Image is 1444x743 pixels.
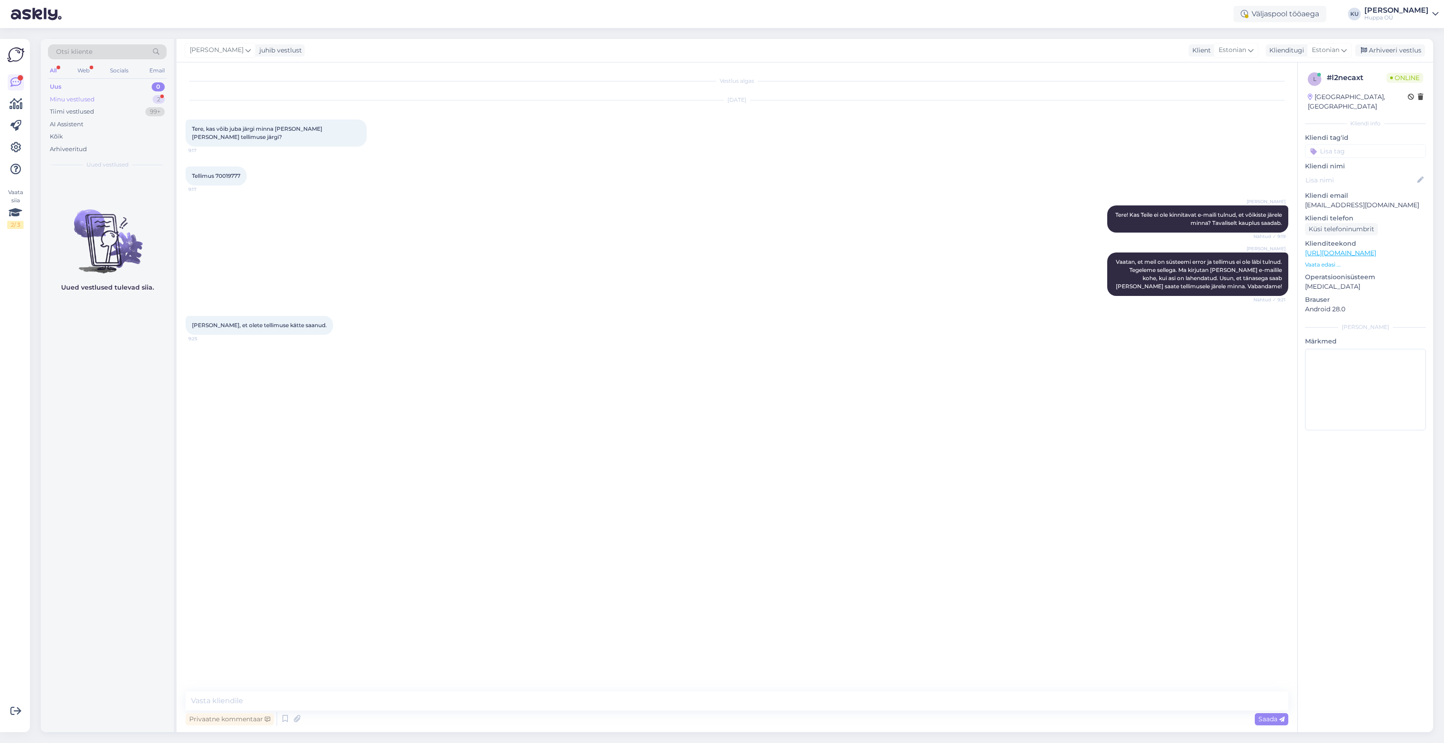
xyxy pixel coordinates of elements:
div: Web [76,65,91,76]
div: [PERSON_NAME] [1364,7,1429,14]
span: Estonian [1312,45,1339,55]
span: Uued vestlused [86,161,129,169]
div: Kliendi info [1305,119,1426,128]
p: Operatsioonisüsteem [1305,272,1426,282]
div: Klient [1189,46,1211,55]
div: Socials [108,65,130,76]
p: Kliendi email [1305,191,1426,200]
div: Väljaspool tööaega [1234,6,1326,22]
span: [PERSON_NAME] [1247,245,1286,252]
div: Vaata siia [7,188,24,229]
p: [MEDICAL_DATA] [1305,282,1426,291]
span: Nähtud ✓ 9:19 [1252,233,1286,240]
span: [PERSON_NAME] [190,45,244,55]
p: Brauser [1305,295,1426,305]
div: Email [148,65,167,76]
div: Minu vestlused [50,95,95,104]
span: 9:17 [188,186,222,193]
p: Kliendi nimi [1305,162,1426,171]
div: [PERSON_NAME] [1305,323,1426,331]
span: Tere, kas võib juba järgi minna [PERSON_NAME] [PERSON_NAME] tellimuse järgi? [192,125,324,140]
span: 9:25 [188,335,222,342]
div: Klienditugi [1266,46,1304,55]
span: Otsi kliente [56,47,92,57]
span: Tellimus 70019777 [192,172,240,179]
div: Privaatne kommentaar [186,713,274,725]
p: Uued vestlused tulevad siia. [61,283,154,292]
img: No chats [41,193,174,275]
input: Lisa tag [1305,144,1426,158]
p: Märkmed [1305,337,1426,346]
span: [PERSON_NAME], et olete tellimuse kätte saanud. [192,322,327,329]
div: Tiimi vestlused [50,107,94,116]
div: juhib vestlust [256,46,302,55]
a: [PERSON_NAME]Huppa OÜ [1364,7,1439,21]
p: Klienditeekond [1305,239,1426,248]
div: 2 [153,95,165,104]
div: # l2necaxt [1327,72,1387,83]
input: Lisa nimi [1305,175,1415,185]
span: [PERSON_NAME] [1247,198,1286,205]
div: Vestlus algas [186,77,1288,85]
p: Android 28.0 [1305,305,1426,314]
div: [GEOGRAPHIC_DATA], [GEOGRAPHIC_DATA] [1308,92,1408,111]
p: Vaata edasi ... [1305,261,1426,269]
div: AI Assistent [50,120,83,129]
img: Askly Logo [7,46,24,63]
span: 9:17 [188,147,222,154]
div: Arhiveeritud [50,145,87,154]
span: Online [1387,73,1423,83]
div: 99+ [145,107,165,116]
span: Tere! Kas Teile ei ole kinnitavat e-maili tulnud, et võikiste järele minna? Tavaliselt kauplus sa... [1115,211,1283,226]
div: 2 / 3 [7,221,24,229]
a: [URL][DOMAIN_NAME] [1305,249,1376,257]
div: KU [1348,8,1361,20]
div: Uus [50,82,62,91]
span: Nähtud ✓ 9:21 [1252,296,1286,303]
div: Arhiveeri vestlus [1355,44,1425,57]
div: [DATE] [186,96,1288,104]
p: [EMAIL_ADDRESS][DOMAIN_NAME] [1305,200,1426,210]
p: Kliendi telefon [1305,214,1426,223]
span: Estonian [1219,45,1246,55]
div: All [48,65,58,76]
span: Saada [1258,715,1285,723]
div: Kõik [50,132,63,141]
div: Huppa OÜ [1364,14,1429,21]
div: 0 [152,82,165,91]
span: Vaatan, et meil on süsteemi error ja tellimus ei ole läbi tulnud. Tegeleme sellega. Ma kirjutan [... [1116,258,1283,290]
p: Kliendi tag'id [1305,133,1426,143]
span: l [1313,76,1316,82]
div: Küsi telefoninumbrit [1305,223,1378,235]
